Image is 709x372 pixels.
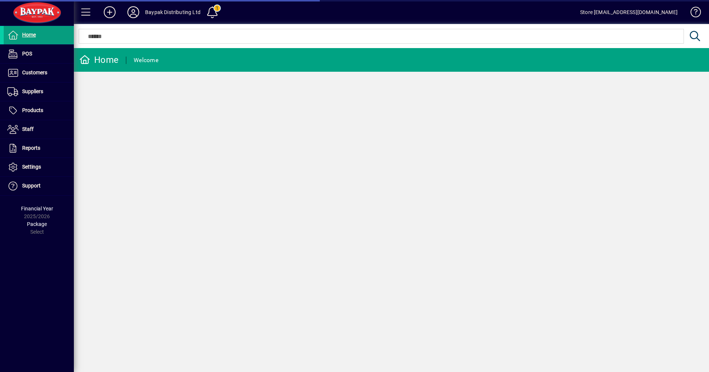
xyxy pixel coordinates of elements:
[4,139,74,158] a: Reports
[21,206,53,212] span: Financial Year
[79,54,119,66] div: Home
[22,183,41,189] span: Support
[22,70,47,75] span: Customers
[121,6,145,19] button: Profile
[22,164,41,170] span: Settings
[22,126,34,132] span: Staff
[4,64,74,82] a: Customers
[685,1,700,26] a: Knowledge Base
[22,32,36,38] span: Home
[27,221,47,227] span: Package
[22,107,43,113] span: Products
[4,101,74,120] a: Products
[134,54,158,66] div: Welcome
[22,88,43,94] span: Suppliers
[4,45,74,63] a: POS
[4,158,74,176] a: Settings
[580,6,678,18] div: Store [EMAIL_ADDRESS][DOMAIN_NAME]
[4,177,74,195] a: Support
[98,6,121,19] button: Add
[4,120,74,139] a: Staff
[4,82,74,101] a: Suppliers
[22,145,40,151] span: Reports
[22,51,32,57] span: POS
[145,6,201,18] div: Baypak Distributing Ltd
